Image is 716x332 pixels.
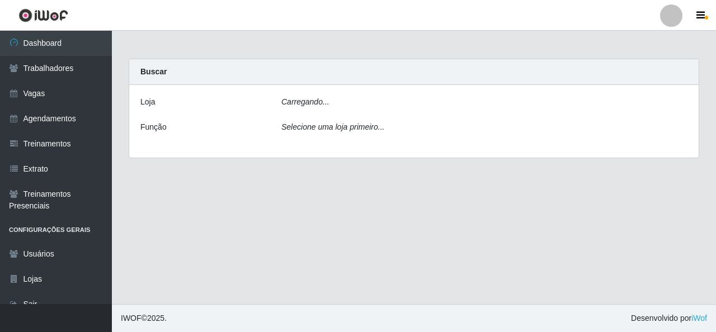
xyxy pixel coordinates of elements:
[140,96,155,108] label: Loja
[121,312,167,324] span: © 2025 .
[281,122,384,131] i: Selecione uma loja primeiro...
[281,97,329,106] i: Carregando...
[18,8,68,22] img: CoreUI Logo
[691,314,707,322] a: iWof
[140,121,167,133] label: Função
[121,314,142,322] span: IWOF
[631,312,707,324] span: Desenvolvido por
[140,67,167,76] strong: Buscar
